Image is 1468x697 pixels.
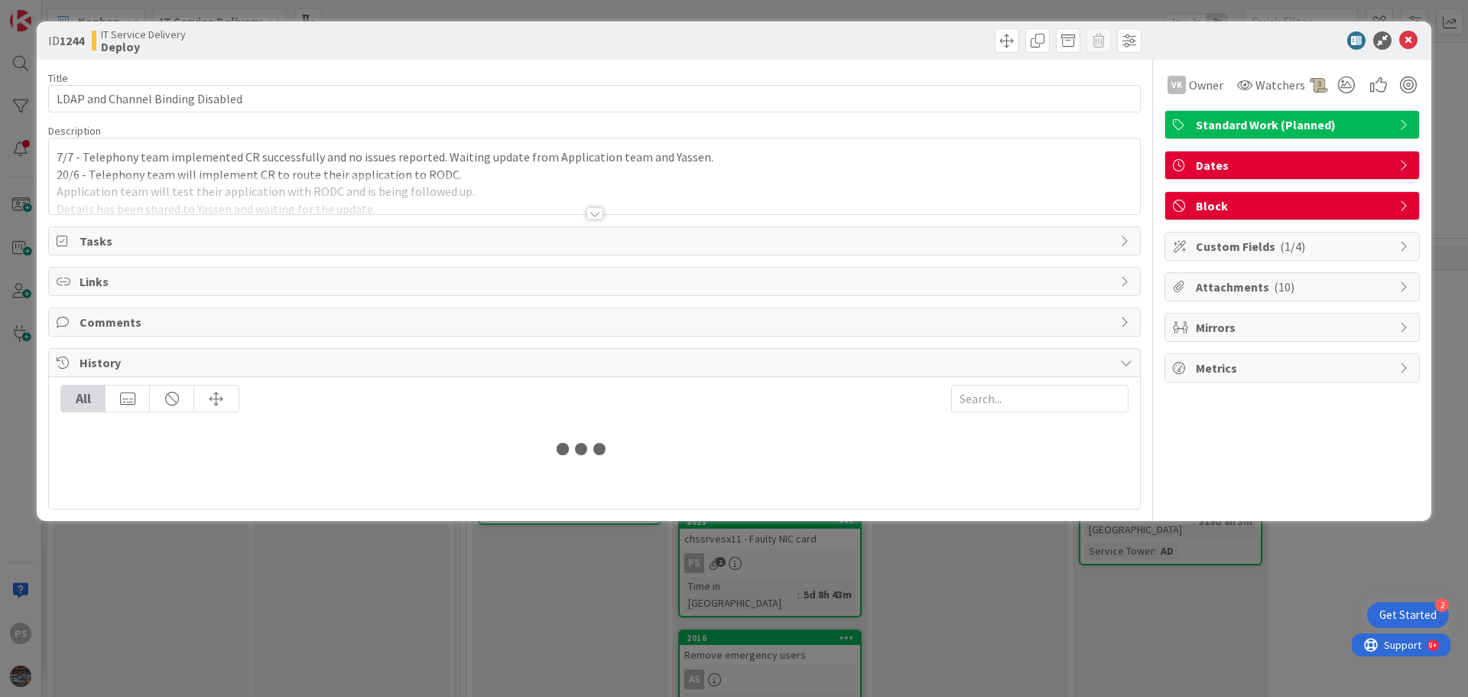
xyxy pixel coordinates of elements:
div: All [61,386,106,412]
span: Standard Work (Planned) [1196,116,1392,134]
p: 7/7 - Telephony team implemented CR successfully and no issues reported. Waiting update from Appl... [57,148,1132,166]
span: Owner [1189,76,1223,94]
span: Links [80,272,1112,291]
b: Deploy [101,41,186,53]
div: Get Started [1379,607,1437,623]
span: Block [1196,197,1392,215]
span: Description [48,124,101,138]
span: Mirrors [1196,318,1392,337]
div: VK [1168,76,1186,94]
span: Metrics [1196,359,1392,377]
span: History [80,353,1112,372]
span: Custom Fields [1196,237,1392,256]
input: type card name here... [48,85,1141,112]
div: Open Get Started checklist, remaining modules: 2 [1367,602,1449,628]
span: ( 1/4 ) [1280,239,1305,254]
span: Support [32,2,70,21]
div: 9+ [77,6,85,18]
input: Search... [951,385,1129,412]
label: Title [48,71,68,85]
span: ID [48,31,84,50]
span: Attachments [1196,278,1392,296]
span: Comments [80,313,1112,331]
span: Watchers [1255,76,1305,94]
span: Tasks [80,232,1112,250]
span: ( 10 ) [1274,279,1294,295]
p: 20/6 - Telephony team will implement CR to route their application to RODC. [57,166,1132,184]
span: IT Service Delivery [101,28,186,41]
span: Dates [1196,156,1392,174]
b: 1244 [60,33,84,48]
div: 2 [1435,598,1449,612]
